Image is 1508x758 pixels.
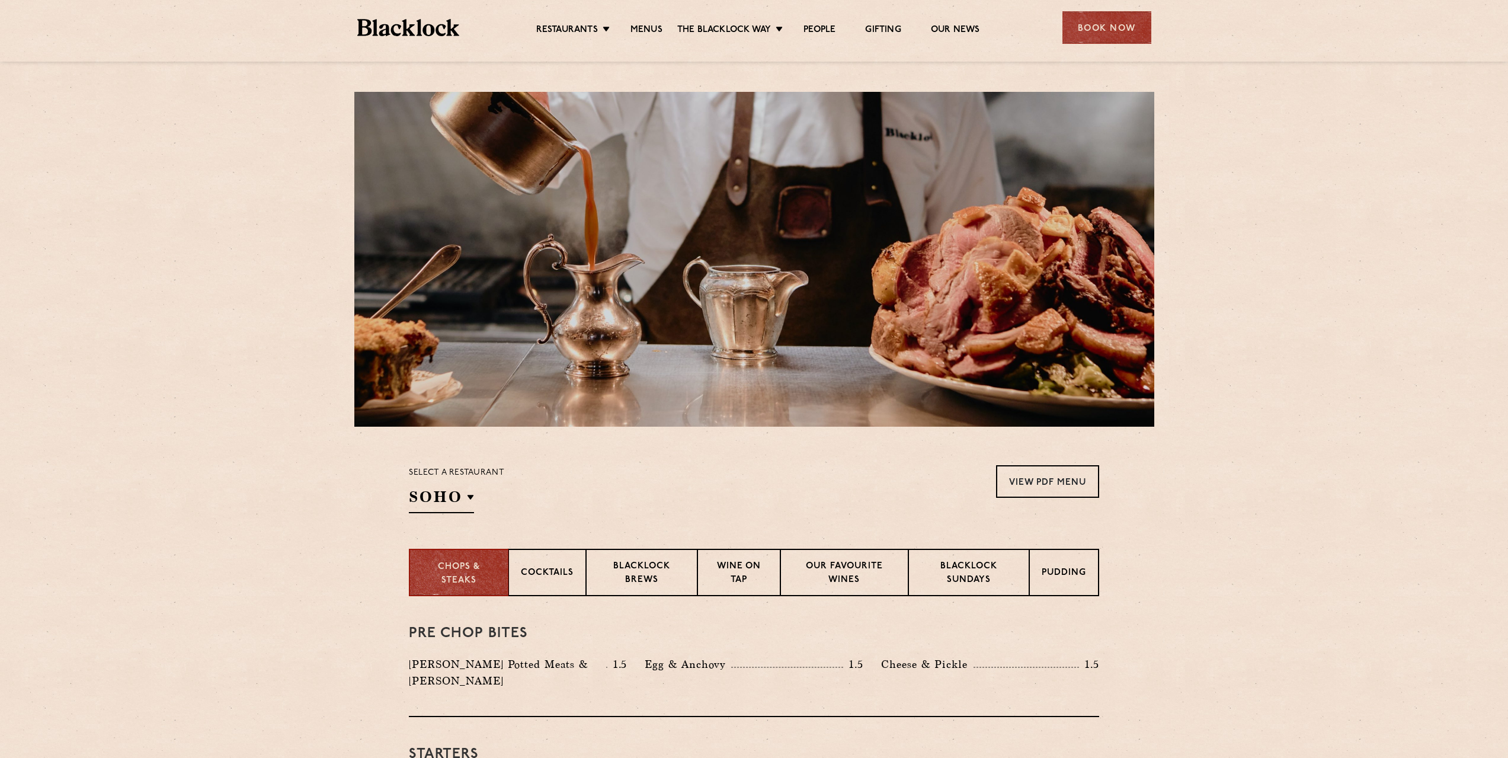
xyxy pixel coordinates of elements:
img: BL_Textured_Logo-footer-cropped.svg [357,19,460,36]
p: Our favourite wines [793,560,895,588]
p: 1.5 [1079,657,1099,672]
a: View PDF Menu [996,465,1099,498]
a: The Blacklock Way [677,24,771,37]
div: Book Now [1062,11,1151,44]
p: Chops & Steaks [422,561,496,587]
p: 1.5 [843,657,863,672]
p: [PERSON_NAME] Potted Meats & [PERSON_NAME] [409,656,606,689]
p: Blacklock Brews [598,560,685,588]
h3: Pre Chop Bites [409,626,1099,641]
a: Restaurants [536,24,598,37]
p: Blacklock Sundays [921,560,1017,588]
p: Cheese & Pickle [881,656,974,673]
p: 1.5 [607,657,627,672]
a: Gifting [865,24,901,37]
a: People [803,24,835,37]
a: Menus [630,24,662,37]
p: Pudding [1042,567,1086,581]
p: Select a restaurant [409,465,504,481]
a: Our News [931,24,980,37]
h2: SOHO [409,487,474,513]
p: Wine on Tap [710,560,768,588]
p: Cocktails [521,567,574,581]
p: Egg & Anchovy [645,656,731,673]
